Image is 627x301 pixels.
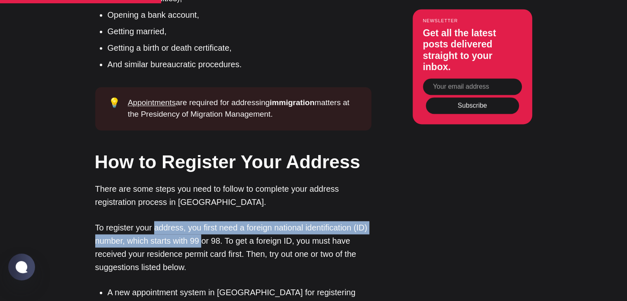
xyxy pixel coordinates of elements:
small: Newsletter [423,18,522,23]
div: 💡 [108,97,128,120]
div: are required for addressing matters at the Presidency of Migration Management. [128,97,358,120]
h3: Get all the latest posts delivered straight to your inbox. [423,28,522,73]
p: To register your address, you first need a foreign national identification (ID) number, which sta... [95,221,371,274]
a: Appointments [128,98,176,107]
button: Subscribe [426,97,519,114]
li: Getting a birth or death certificate, [108,42,371,54]
input: Your email address [423,78,522,95]
li: Getting married, [108,25,371,38]
h2: How to Register Your Address [95,149,371,175]
li: And similar bureaucratic procedures. [108,58,371,71]
p: There are some steps you need to follow to complete your address registration process in [GEOGRAP... [95,182,371,209]
li: Opening a bank account, [108,9,371,21]
strong: immigration [270,98,315,107]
